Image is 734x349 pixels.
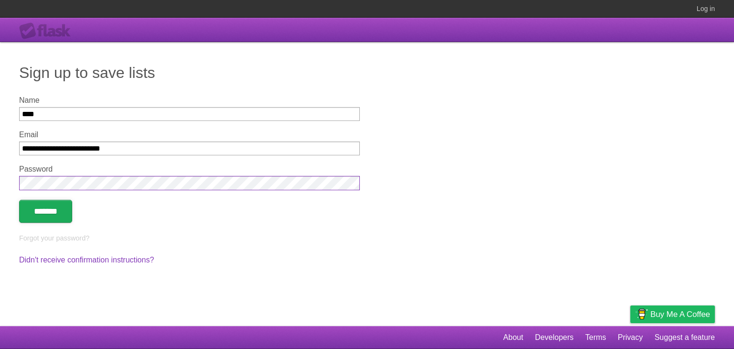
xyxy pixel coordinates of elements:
[19,96,360,105] label: Name
[19,234,89,242] a: Forgot your password?
[650,306,710,323] span: Buy me a coffee
[535,328,573,347] a: Developers
[630,305,715,323] a: Buy me a coffee
[585,328,606,347] a: Terms
[503,328,523,347] a: About
[635,306,648,322] img: Buy me a coffee
[19,256,154,264] a: Didn't receive confirmation instructions?
[655,328,715,347] a: Suggest a feature
[19,165,360,174] label: Password
[19,22,76,40] div: Flask
[19,131,360,139] label: Email
[19,61,715,84] h1: Sign up to save lists
[618,328,643,347] a: Privacy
